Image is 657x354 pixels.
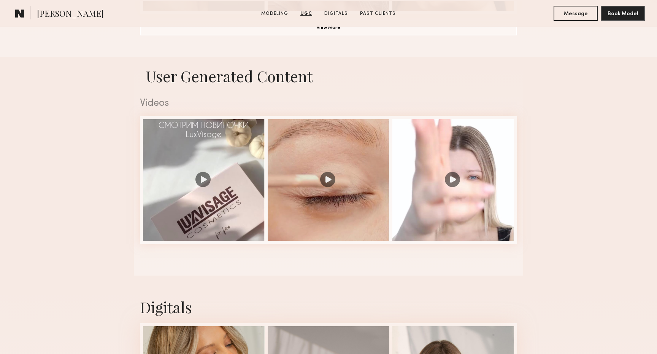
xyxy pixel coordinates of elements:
[601,10,645,16] a: Book Model
[601,6,645,21] button: Book Model
[37,8,104,21] span: [PERSON_NAME]
[297,10,315,17] a: UGC
[321,10,351,17] a: Digitals
[140,99,517,108] div: Videos
[140,297,517,317] div: Digitals
[134,66,523,86] h1: User Generated Content
[357,10,399,17] a: Past Clients
[140,20,517,35] button: View More
[258,10,291,17] a: Modeling
[554,6,598,21] button: Message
